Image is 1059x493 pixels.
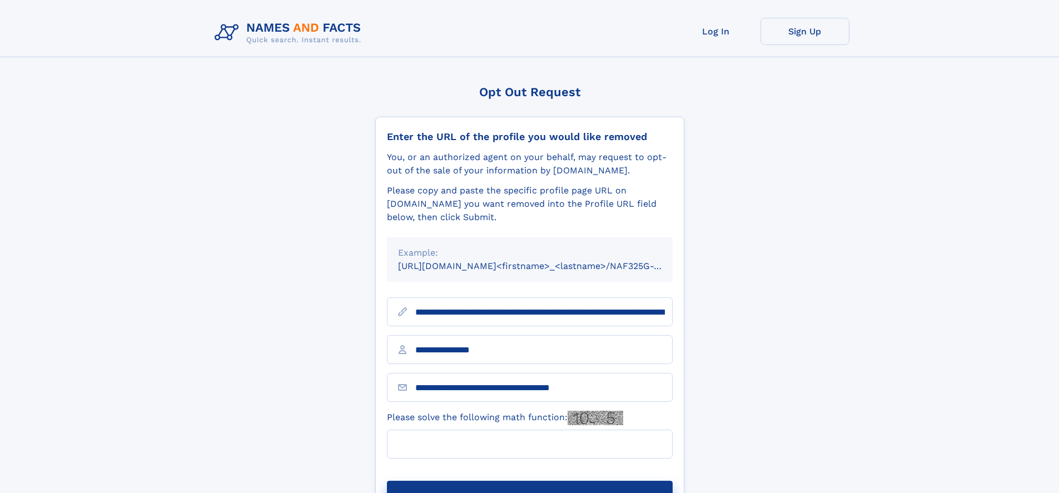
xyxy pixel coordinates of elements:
[375,85,684,99] div: Opt Out Request
[398,246,662,260] div: Example:
[760,18,849,45] a: Sign Up
[398,261,694,271] small: [URL][DOMAIN_NAME]<firstname>_<lastname>/NAF325G-xxxxxxxx
[387,184,673,224] div: Please copy and paste the specific profile page URL on [DOMAIN_NAME] you want removed into the Pr...
[387,131,673,143] div: Enter the URL of the profile you would like removed
[387,151,673,177] div: You, or an authorized agent on your behalf, may request to opt-out of the sale of your informatio...
[672,18,760,45] a: Log In
[387,411,623,425] label: Please solve the following math function:
[210,18,370,48] img: Logo Names and Facts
